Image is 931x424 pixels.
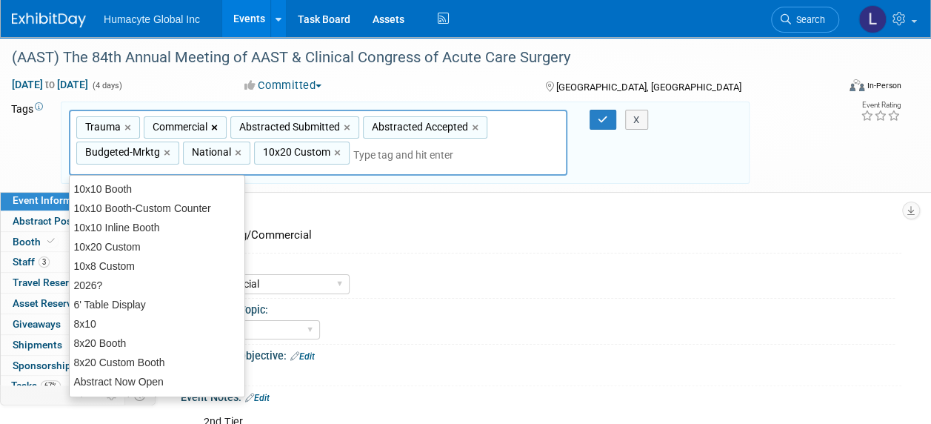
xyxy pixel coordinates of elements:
span: 67% [41,380,61,391]
button: Committed [239,78,327,93]
a: Search [771,7,839,33]
td: Tags [11,102,47,185]
span: Booth [13,236,58,248]
div: Department: [181,254,895,272]
img: Linda Hamilton [858,5,887,33]
div: 10x8 Custom [70,256,245,276]
span: Budgeted-Mrktg [82,145,160,159]
a: × [164,145,173,162]
span: [DATE] [DATE] [11,78,89,91]
span: Sponsorships [13,360,76,371]
div: 8x20 Custom Booth [70,353,245,372]
a: Edit [290,351,315,362]
div: Event Format [772,77,901,99]
div: 10x20 Custom [70,237,245,256]
span: Trauma [82,119,121,134]
span: Shipments [13,339,62,351]
div: 10x10 Booth-Custom Counter [70,199,245,218]
a: Giveaways [1,314,155,334]
span: Abstracted Submitted [236,119,340,134]
a: × [211,119,221,136]
a: Shipments [1,335,155,355]
div: 2026? [70,276,245,295]
img: ExhibitDay [12,13,86,27]
span: to [43,79,57,90]
span: Travel Reservations [13,276,118,288]
div: 6' Table Display [70,295,245,314]
div: Abstract Submission [70,391,245,411]
a: × [124,119,134,136]
span: 10x20 Custom [260,145,330,159]
span: Staff [13,256,50,268]
span: (4 days) [91,81,122,90]
a: Sponsorships [1,356,155,376]
a: × [235,145,244,162]
span: Commercial [150,119,207,134]
span: Abstract Poster Info [13,215,105,227]
a: Travel Reservations3 [1,273,155,293]
div: In-Person [867,80,901,91]
span: Tasks [11,380,61,391]
a: Edit [245,393,270,403]
div: Conference Objective: [181,345,901,364]
span: Humacyte Global Inc [104,13,200,25]
div: 10x10 Booth [70,179,245,199]
div: 8x20 Booth [70,334,245,353]
span: Asset Reservations [13,297,101,309]
a: × [344,119,353,136]
div: (AAST) The 84th Annual Meeting of AAST & Clinical Congress of Acute Care Surgery [7,44,825,71]
a: Abstract Poster Info [1,211,155,231]
div: Initiator: [181,207,901,225]
span: Giveaways [13,318,61,330]
span: Search [791,14,825,25]
div: Conference Topic: [181,299,895,317]
a: Booth [1,232,155,252]
input: Type tag and hit enter [353,148,472,162]
span: Abstracted Accepted [369,119,468,134]
div: Abstract Now Open [70,372,245,391]
a: Tasks67% [1,376,155,396]
a: × [472,119,481,136]
div: Event Notes: [181,386,901,405]
div: 10x10 Inline Booth [70,218,245,237]
a: Event Information [1,191,155,211]
a: Asset Reservations [1,294,155,314]
a: Staff3 [1,252,155,272]
div: 8x10 [70,314,245,334]
span: Event Information [13,194,96,206]
a: × [334,145,344,162]
span: National [189,145,231,159]
span: [GEOGRAPHIC_DATA], [GEOGRAPHIC_DATA] [556,82,741,93]
div: Event Rating [861,102,901,109]
i: Booth reservation complete [47,237,55,245]
img: Format-Inperson.png [850,79,864,91]
div: Marketing/Commercial [192,224,890,247]
button: X [625,110,648,130]
span: 3 [39,256,50,268]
